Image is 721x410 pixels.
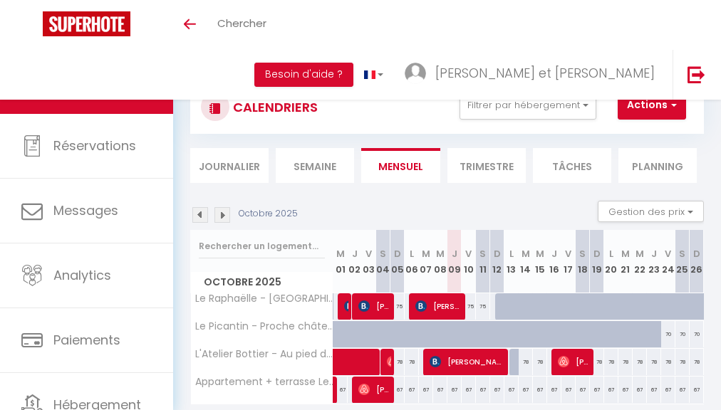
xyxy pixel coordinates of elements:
[430,348,506,375] span: [PERSON_NAME]
[504,230,519,293] th: 13
[647,377,661,403] div: 67
[633,230,647,293] th: 22
[476,293,490,320] div: 75
[519,230,533,293] th: 14
[452,247,457,261] abbr: J
[633,377,647,403] div: 67
[193,293,336,304] span: Le Raphaëlle - [GEOGRAPHIC_DATA] centre
[593,247,601,261] abbr: D
[352,247,358,261] abbr: J
[504,377,519,403] div: 67
[590,230,604,293] th: 19
[533,377,547,403] div: 67
[661,230,675,293] th: 24
[462,230,476,293] th: 10
[533,148,611,183] li: Tâches
[633,349,647,375] div: 78
[405,230,419,293] th: 06
[490,230,504,293] th: 12
[422,247,430,261] abbr: M
[229,91,318,123] h3: CALENDRIERS
[465,247,472,261] abbr: V
[436,247,445,261] abbr: M
[598,201,704,222] button: Gestion des prix
[590,377,604,403] div: 67
[690,377,704,403] div: 67
[519,377,533,403] div: 67
[199,233,325,259] input: Rechercher un logement...
[661,377,675,403] div: 67
[447,377,462,403] div: 67
[604,230,618,293] th: 20
[509,247,514,261] abbr: L
[462,377,476,403] div: 67
[433,230,447,293] th: 08
[476,377,490,403] div: 67
[333,230,348,293] th: 01
[604,349,618,375] div: 78
[519,349,533,375] div: 78
[704,230,718,293] th: 27
[690,349,704,375] div: 78
[579,247,586,261] abbr: S
[390,230,405,293] th: 05
[362,230,376,293] th: 03
[348,230,362,293] th: 02
[704,377,718,403] div: 67
[344,293,349,320] span: [PERSON_NAME]
[53,201,118,219] span: Messages
[576,377,590,403] div: 67
[561,377,576,403] div: 67
[651,247,657,261] abbr: J
[565,247,571,261] abbr: V
[490,377,504,403] div: 67
[239,207,298,221] p: Octobre 2025
[276,148,354,183] li: Semaine
[618,230,633,293] th: 21
[590,349,604,375] div: 78
[647,230,661,293] th: 23
[661,321,675,347] div: 70
[447,148,526,183] li: Trimestre
[415,293,463,320] span: [PERSON_NAME]
[693,247,700,261] abbr: D
[522,247,530,261] abbr: M
[479,247,486,261] abbr: S
[419,377,433,403] div: 67
[435,64,655,82] span: [PERSON_NAME] et [PERSON_NAME]
[193,321,336,332] span: Le Picantin - Proche château
[447,230,462,293] th: 09
[690,230,704,293] th: 26
[618,349,633,375] div: 78
[53,331,120,349] span: Paiements
[43,11,130,36] img: Super Booking
[688,65,705,83] img: logout
[551,247,557,261] abbr: J
[494,247,501,261] abbr: D
[53,266,111,284] span: Analytics
[410,247,414,261] abbr: L
[361,148,440,183] li: Mensuel
[193,377,336,387] span: Appartement + terrasse Les Saphirs bord de l'Oise
[621,247,630,261] abbr: M
[333,377,348,403] div: 67
[679,247,685,261] abbr: S
[462,293,476,320] div: 75
[365,247,372,261] abbr: V
[405,377,419,403] div: 67
[675,377,690,403] div: 67
[217,16,266,31] span: Chercher
[675,349,690,375] div: 78
[190,148,269,183] li: Journalier
[547,377,561,403] div: 67
[387,348,392,375] span: [PERSON_NAME]
[604,377,618,403] div: 67
[547,230,561,293] th: 16
[609,247,613,261] abbr: L
[254,63,353,87] button: Besoin d'aide ?
[558,348,591,375] span: [PERSON_NAME]
[390,377,405,403] div: 67
[193,349,336,359] span: L'Atelier Bottier - Au pied du Château
[390,293,405,320] div: 75
[336,247,345,261] abbr: M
